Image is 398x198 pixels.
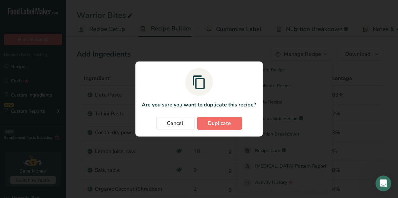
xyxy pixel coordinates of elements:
p: Are you sure you want to duplicate this recipe? [142,101,256,109]
span: Cancel [167,119,184,127]
iframe: Intercom live chat [376,176,391,191]
button: Duplicate [197,117,242,130]
span: Duplicate [208,119,231,127]
button: Cancel [156,117,195,130]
